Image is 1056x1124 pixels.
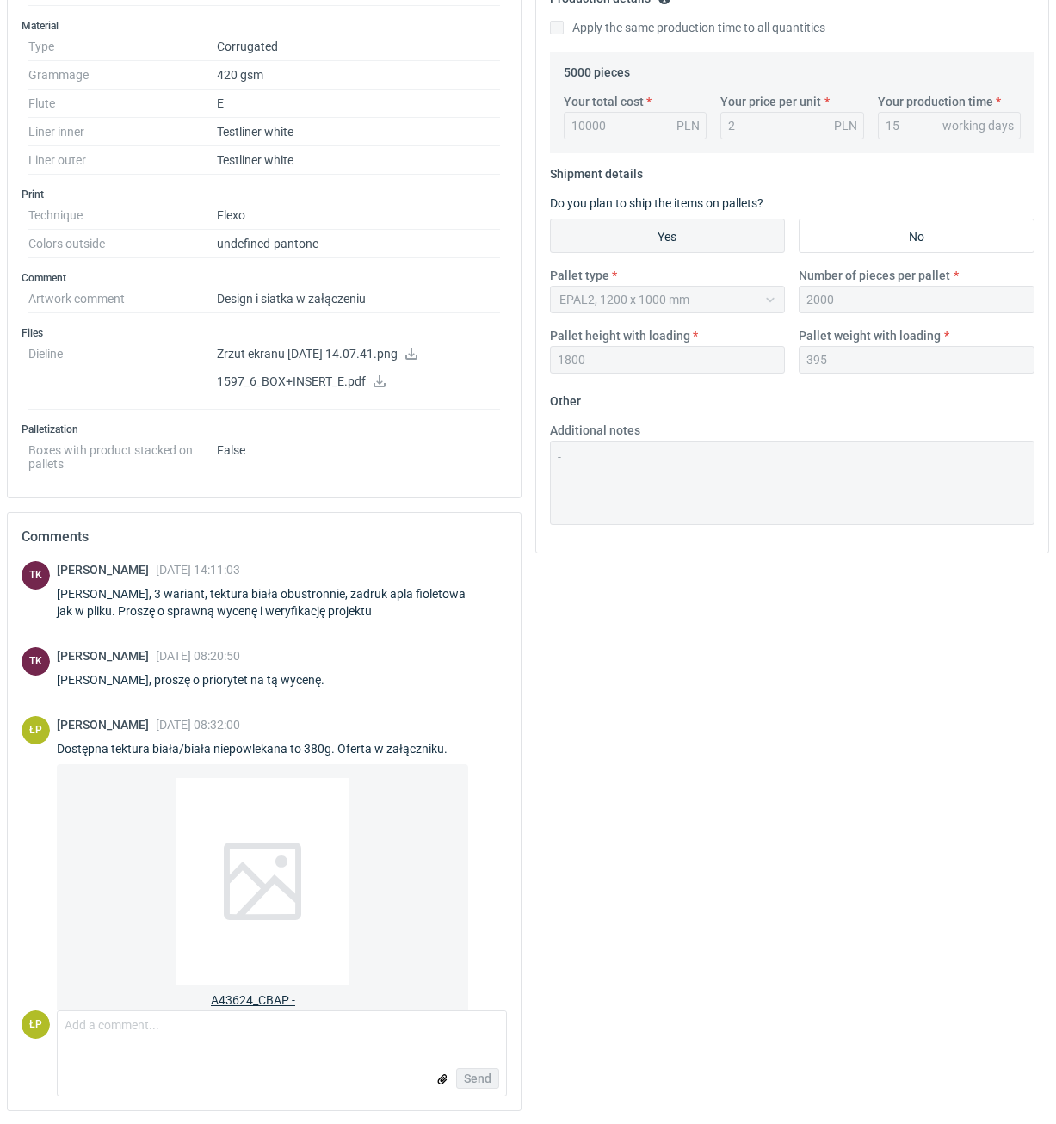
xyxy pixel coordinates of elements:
[217,118,500,146] dd: Testliner white
[550,327,690,344] label: Pallet height with loading
[22,527,507,547] h2: Comments
[156,563,240,577] span: [DATE] 14:11:03
[22,326,507,340] h3: Files
[22,1010,50,1039] figcaption: ŁP
[28,201,217,230] dt: Technique
[57,718,156,732] span: [PERSON_NAME]
[564,59,630,79] legend: 5000 pieces
[564,93,644,110] label: Your total cost
[22,716,50,744] figcaption: ŁP
[28,118,217,146] dt: Liner inner
[217,146,500,175] dd: Testliner white
[28,61,217,90] dt: Grammage
[22,561,50,590] div: Tomasz Kubiak
[22,1010,50,1039] div: Łukasz Postawa
[28,146,217,175] dt: Liner outer
[676,117,700,134] div: PLN
[834,117,857,134] div: PLN
[217,230,500,258] dd: undefined-pantone
[550,387,581,408] legend: Other
[550,267,609,284] label: Pallet type
[22,271,507,285] h3: Comment
[22,561,50,590] figcaption: TK
[57,764,468,1040] a: A43624_CBAP - 3_2025-09-05.pdf
[57,563,156,577] span: [PERSON_NAME]
[22,647,50,676] figcaption: TK
[211,985,314,1026] span: A43624_CBAP - 3_2025-09-05.pdf
[720,93,821,110] label: Your price per unit
[156,718,240,732] span: [DATE] 08:32:00
[942,117,1014,134] div: working days
[217,90,500,118] dd: E
[217,374,500,390] p: 1597_6_BOX+INSERT_E.pdf
[57,585,507,620] div: [PERSON_NAME], 3 wariant, tektura biała obustronnie, zadruk apla fioletowa jak w pliku. Proszę o ...
[799,267,950,284] label: Number of pieces per pallet
[57,671,345,689] div: [PERSON_NAME], proszę o priorytet na tą wycenę.
[22,19,507,33] h3: Material
[22,423,507,436] h3: Palletization
[28,90,217,118] dt: Flute
[22,716,50,744] div: Łukasz Postawa
[28,285,217,313] dt: Artwork comment
[217,436,500,471] dd: False
[217,347,500,362] p: Zrzut ekranu [DATE] 14.07.41.png
[156,649,240,663] span: [DATE] 08:20:50
[550,196,763,210] label: Do you plan to ship the items on pallets?
[28,230,217,258] dt: Colors outside
[550,422,640,439] label: Additional notes
[28,436,217,471] dt: Boxes with product stacked on pallets
[57,740,468,757] div: Dostępna tektura biała/biała niepowlekana to 380g. Oferta w załączniku.
[799,327,941,344] label: Pallet weight with loading
[878,93,993,110] label: Your production time
[464,1072,491,1084] span: Send
[217,285,500,313] dd: Design i siatka w załączeniu
[550,19,825,36] label: Apply the same production time to all quantities
[550,441,1035,525] textarea: -
[28,340,217,410] dt: Dieline
[22,188,507,201] h3: Print
[28,33,217,61] dt: Type
[456,1068,499,1089] button: Send
[550,160,643,181] legend: Shipment details
[57,649,156,663] span: [PERSON_NAME]
[217,201,500,230] dd: Flexo
[22,647,50,676] div: Tomasz Kubiak
[217,33,500,61] dd: Corrugated
[217,61,500,90] dd: 420 gsm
